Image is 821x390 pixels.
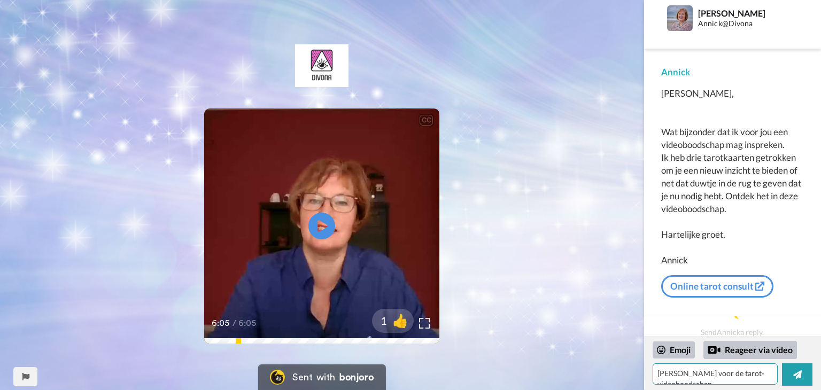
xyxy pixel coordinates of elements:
div: Reageer via video [703,341,797,359]
div: Sent with [292,372,335,382]
img: Profile Image [667,5,693,31]
img: Bonjoro Logo [270,370,285,385]
span: 1 [372,313,387,328]
a: Online tarot consult [661,275,773,298]
div: bonjoro [339,372,374,382]
img: cbc18a4a-4837-465f-aa82-a9482c55f527 [295,44,348,87]
span: 👍 [387,312,414,329]
div: [PERSON_NAME] [698,8,792,18]
div: Emoji [653,341,695,358]
div: Annick [661,66,804,79]
div: Annick@Divona [698,19,792,28]
div: [PERSON_NAME], Wat bijzonder dat ik voor jou een videoboodschap mag inspreken. Ik heb drie tarotk... [661,87,804,267]
div: CC [420,115,433,126]
span: 6:05 [212,317,230,330]
button: 1👍 [372,309,414,333]
textarea: [PERSON_NAME] voor de tarot-videoboodschap👏 [653,363,778,385]
div: Reply by Video [708,344,721,356]
span: 6:05 [238,317,257,330]
span: / [233,317,236,330]
a: Bonjoro LogoSent withbonjoro [258,364,385,390]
